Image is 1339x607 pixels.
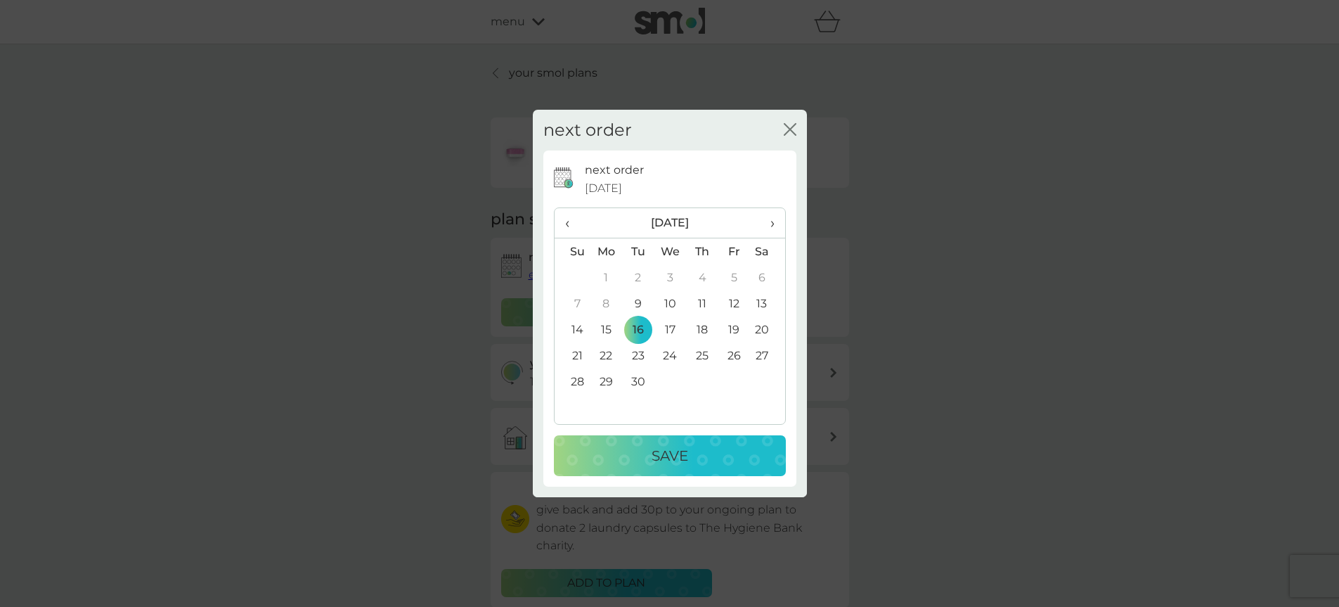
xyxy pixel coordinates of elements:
[555,317,590,343] td: 14
[565,208,580,238] span: ‹
[555,238,590,265] th: Su
[590,343,623,369] td: 22
[718,264,750,290] td: 5
[749,317,784,343] td: 20
[590,238,623,265] th: Mo
[590,264,623,290] td: 1
[686,290,718,317] td: 11
[622,290,654,317] td: 9
[749,264,784,290] td: 6
[585,161,644,179] p: next order
[654,264,686,290] td: 3
[686,317,718,343] td: 18
[555,369,590,395] td: 28
[654,290,686,317] td: 10
[686,238,718,265] th: Th
[686,264,718,290] td: 4
[590,369,623,395] td: 29
[686,343,718,369] td: 25
[590,317,623,343] td: 15
[749,290,784,317] td: 13
[749,343,784,369] td: 27
[622,369,654,395] td: 30
[654,317,686,343] td: 17
[622,238,654,265] th: Tu
[718,238,750,265] th: Fr
[654,238,686,265] th: We
[590,208,750,238] th: [DATE]
[784,123,796,138] button: close
[718,343,750,369] td: 26
[555,290,590,317] td: 7
[622,343,654,369] td: 23
[555,343,590,369] td: 21
[622,317,654,343] td: 16
[585,179,622,198] span: [DATE]
[760,208,774,238] span: ›
[718,290,750,317] td: 12
[749,238,784,265] th: Sa
[622,264,654,290] td: 2
[543,120,632,141] h2: next order
[718,317,750,343] td: 19
[654,343,686,369] td: 24
[652,445,688,467] p: Save
[554,435,786,476] button: Save
[590,290,623,317] td: 8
